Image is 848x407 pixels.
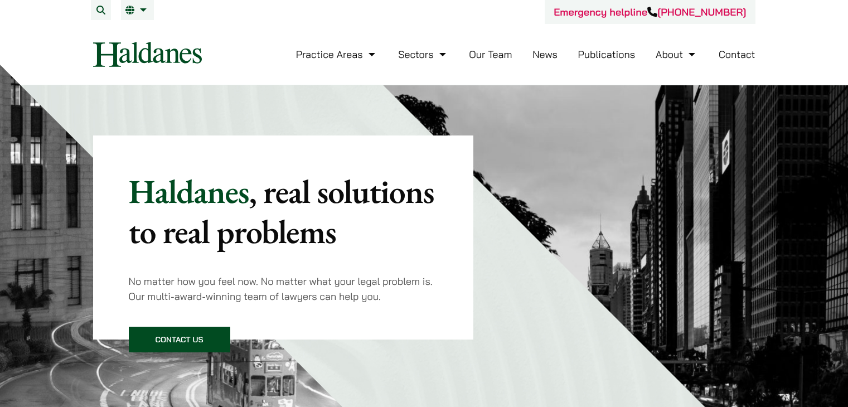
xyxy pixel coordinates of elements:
[129,274,438,304] p: No matter how you feel now. No matter what your legal problem is. Our multi-award-winning team of...
[93,42,202,67] img: Logo of Haldanes
[129,171,438,251] p: Haldanes
[532,48,558,61] a: News
[129,169,434,253] mark: , real solutions to real problems
[578,48,636,61] a: Publications
[469,48,512,61] a: Our Team
[719,48,755,61] a: Contact
[296,48,378,61] a: Practice Areas
[554,6,746,18] a: Emergency helpline[PHONE_NUMBER]
[656,48,698,61] a: About
[125,6,149,14] a: EN
[398,48,448,61] a: Sectors
[129,327,230,352] a: Contact Us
